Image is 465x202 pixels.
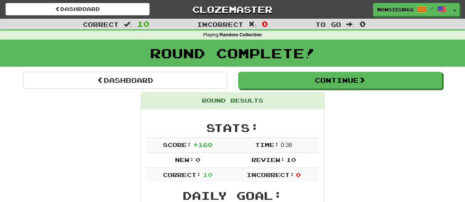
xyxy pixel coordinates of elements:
[147,190,319,202] h2: Daily Goal:
[3,46,462,60] h1: Round Complete!
[137,19,150,28] span: 10
[315,21,341,28] span: To go
[83,21,119,28] span: Correct
[430,6,434,11] span: /
[286,156,296,163] span: 10
[23,72,227,89] a: Dashboard
[193,141,212,148] span: + 160
[281,142,292,148] span: 0 : 36
[6,3,150,15] a: Dashboard
[161,3,305,16] a: Clozemaster
[346,21,354,27] span: :
[147,122,319,134] h2: Stats:
[220,32,262,37] strong: Random Collection
[255,141,279,148] span: Time:
[247,171,294,178] span: Incorrect:
[175,156,194,163] span: New:
[238,72,442,89] button: Continue
[296,171,301,178] span: 0
[262,19,268,28] span: 0
[124,21,132,27] span: :
[373,3,450,16] a: monsieur66 /
[251,156,285,163] span: Review:
[141,93,324,109] div: Round Results
[377,6,414,13] span: monsieur66
[248,21,257,27] span: :
[203,171,212,178] span: 10
[197,21,243,28] span: Incorrect
[163,141,192,148] span: Score:
[196,156,200,163] span: 0
[163,171,201,178] span: Correct:
[360,19,366,28] span: 0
